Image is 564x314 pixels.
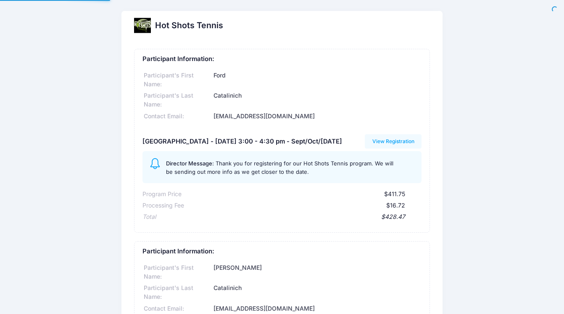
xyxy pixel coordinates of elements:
[142,213,156,221] div: Total
[212,71,422,89] div: Ford
[142,190,182,199] div: Program Price
[142,112,212,121] div: Contact Email:
[212,91,422,109] div: Catalinich
[142,71,212,89] div: Participant's First Name:
[212,284,422,301] div: Catalinich
[142,201,184,210] div: Processing Fee
[142,138,342,146] h5: [GEOGRAPHIC_DATA] - [DATE] 3:00 - 4:30 pm - Sept/Oct/[DATE]
[142,91,212,109] div: Participant's Last Name:
[166,160,214,167] span: Director Message:
[212,263,422,281] div: [PERSON_NAME]
[142,56,422,63] h5: Participant Information:
[142,304,212,313] div: Contact Email:
[166,160,393,175] span: Thank you for registering for our Hot Shots Tennis program. We will be sending out more info as w...
[212,304,422,313] div: [EMAIL_ADDRESS][DOMAIN_NAME]
[365,134,422,149] a: View Registration
[384,190,405,197] span: $411.75
[142,284,212,301] div: Participant's Last Name:
[212,112,422,121] div: [EMAIL_ADDRESS][DOMAIN_NAME]
[142,248,422,255] h5: Participant Information:
[156,213,405,221] div: $428.47
[184,201,405,210] div: $16.72
[142,263,212,281] div: Participant's First Name:
[155,21,223,30] h2: Hot Shots Tennis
